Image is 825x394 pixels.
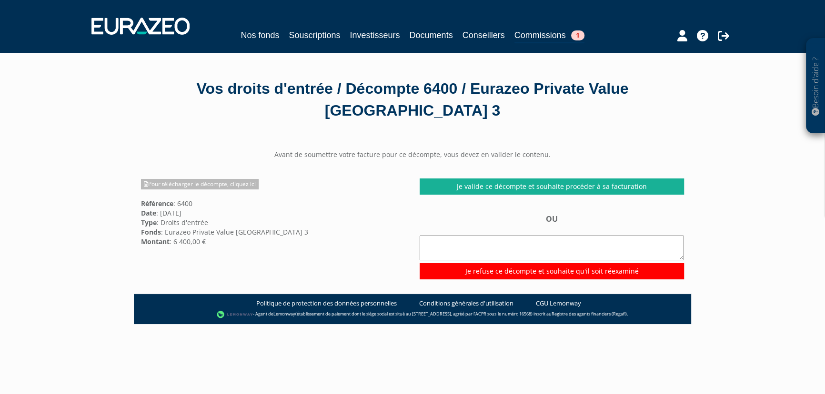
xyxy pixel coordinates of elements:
[141,179,259,189] a: Pour télécharger le décompte, cliquez ici
[551,311,626,317] a: Registre des agents financiers (Regafi)
[420,214,684,279] div: OU
[134,178,412,246] div: : 6400 : [DATE] : Droits d'entrée : Eurazeo Private Value [GEOGRAPHIC_DATA] 3 : 6 400,00 €
[420,263,684,279] input: Je refuse ce décompte et souhaite qu'il soit réexaminé
[536,299,581,308] a: CGU Lemonway
[410,29,453,42] a: Documents
[571,30,584,40] span: 1
[143,310,682,319] div: - Agent de (établissement de paiement dont le siège social est situé au [STREET_ADDRESS], agréé p...
[514,29,584,43] a: Commissions1
[810,43,821,129] p: Besoin d'aide ?
[350,29,400,42] a: Investisseurs
[141,208,156,217] strong: Date
[217,310,253,319] img: logo-lemonway.png
[273,311,295,317] a: Lemonway
[420,178,684,195] a: Je valide ce décompte et souhaite procéder à sa facturation
[419,299,513,308] a: Conditions générales d'utilisation
[91,18,190,35] img: 1732889491-logotype_eurazeo_blanc_rvb.png
[141,237,170,246] strong: Montant
[289,29,340,42] a: Souscriptions
[256,299,397,308] a: Politique de protection des données personnelles
[141,78,684,121] div: Vos droits d'entrée / Décompte 6400 / Eurazeo Private Value [GEOGRAPHIC_DATA] 3
[134,150,691,159] center: Avant de soumettre votre facture pour ce décompte, vous devez en valider le contenu.
[241,29,279,42] a: Nos fonds
[141,218,157,227] strong: Type
[463,29,505,42] a: Conseillers
[141,227,161,236] strong: Fonds
[141,199,173,208] strong: Référence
